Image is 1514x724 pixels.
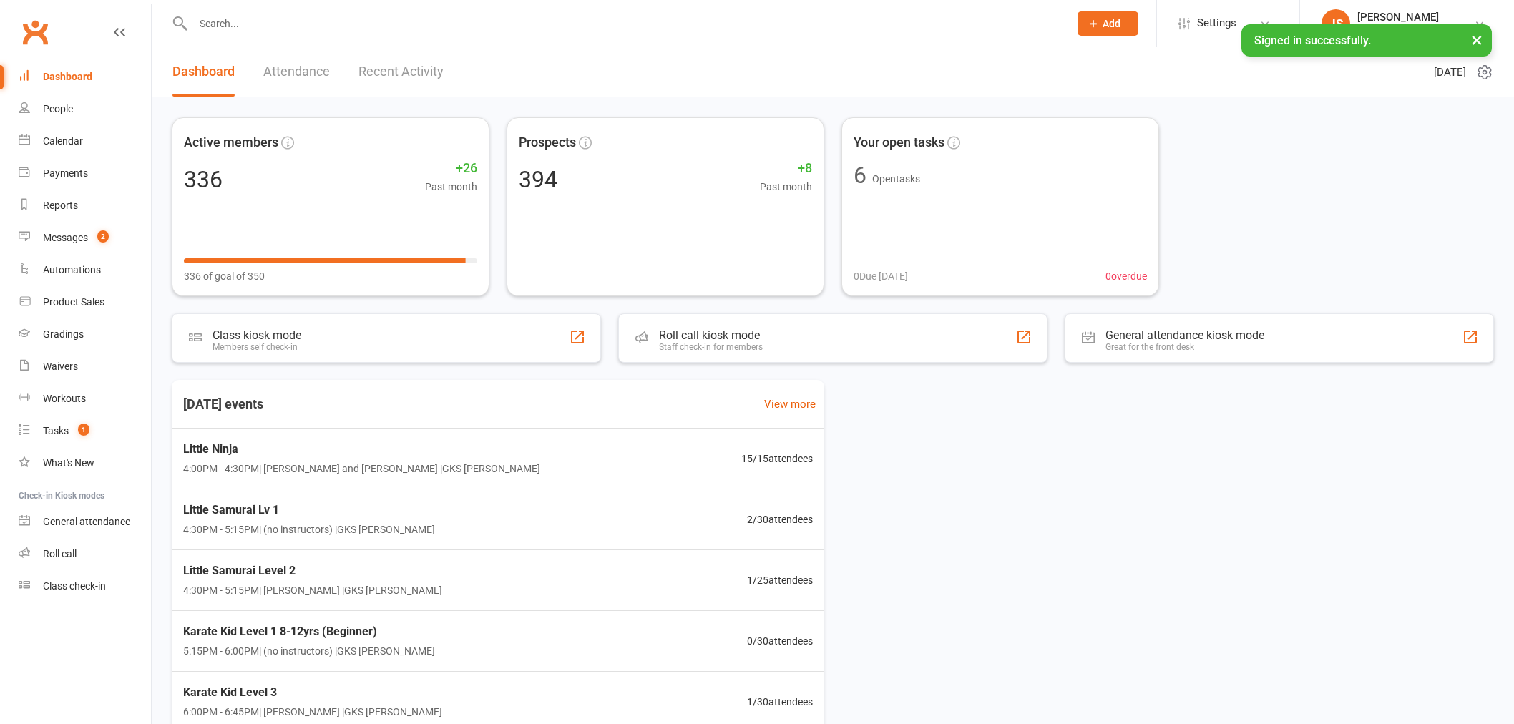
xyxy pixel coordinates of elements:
[1105,328,1264,342] div: General attendance kiosk mode
[183,582,442,598] span: 4:30PM - 5:15PM | [PERSON_NAME] | GKS [PERSON_NAME]
[872,173,920,185] span: Open tasks
[97,230,109,243] span: 2
[184,132,278,153] span: Active members
[17,14,53,50] a: Clubworx
[1105,268,1147,284] span: 0 overdue
[1254,34,1371,47] span: Signed in successfully.
[764,396,816,413] a: View more
[747,694,813,710] span: 1 / 30 attendees
[1105,342,1264,352] div: Great for the front desk
[183,501,435,519] span: Little Samurai Lv 1
[19,351,151,383] a: Waivers
[43,232,88,243] div: Messages
[183,440,540,459] span: Little Ninja
[184,268,265,284] span: 336 of goal of 350
[19,447,151,479] a: What's New
[1434,64,1466,81] span: [DATE]
[183,562,442,580] span: Little Samurai Level 2
[43,296,104,308] div: Product Sales
[760,179,812,195] span: Past month
[854,132,944,153] span: Your open tasks
[1103,18,1120,29] span: Add
[19,415,151,447] a: Tasks 1
[19,157,151,190] a: Payments
[425,158,477,179] span: +26
[1357,11,1445,24] div: [PERSON_NAME]
[43,71,92,82] div: Dashboard
[1464,24,1490,55] button: ×
[1078,11,1138,36] button: Add
[19,254,151,286] a: Automations
[519,168,557,191] div: 394
[43,425,69,436] div: Tasks
[78,424,89,436] span: 1
[172,47,235,97] a: Dashboard
[19,222,151,254] a: Messages 2
[43,167,88,179] div: Payments
[43,135,83,147] div: Calendar
[183,461,540,476] span: 4:00PM - 4:30PM | [PERSON_NAME] and [PERSON_NAME] | GKS [PERSON_NAME]
[263,47,330,97] a: Attendance
[183,622,435,641] span: Karate Kid Level 1 8-12yrs (Beginner)
[19,190,151,222] a: Reports
[43,548,77,559] div: Roll call
[19,538,151,570] a: Roll call
[213,328,301,342] div: Class kiosk mode
[43,264,101,275] div: Automations
[19,286,151,318] a: Product Sales
[43,457,94,469] div: What's New
[747,633,813,649] span: 0 / 30 attendees
[213,342,301,352] div: Members self check-in
[189,14,1059,34] input: Search...
[19,570,151,602] a: Class kiosk mode
[747,512,813,527] span: 2 / 30 attendees
[19,506,151,538] a: General attendance kiosk mode
[43,361,78,372] div: Waivers
[183,683,442,702] span: Karate Kid Level 3
[43,328,84,340] div: Gradings
[183,643,435,659] span: 5:15PM - 6:00PM | (no instructors) | GKS [PERSON_NAME]
[659,328,763,342] div: Roll call kiosk mode
[172,391,275,417] h3: [DATE] events
[854,164,866,187] div: 6
[43,200,78,211] div: Reports
[43,516,130,527] div: General attendance
[43,103,73,114] div: People
[519,132,576,153] span: Prospects
[43,580,106,592] div: Class check-in
[358,47,444,97] a: Recent Activity
[1197,7,1236,39] span: Settings
[659,342,763,352] div: Staff check-in for members
[1357,24,1445,36] div: Guy's Karate School
[184,168,223,191] div: 336
[854,268,908,284] span: 0 Due [DATE]
[19,125,151,157] a: Calendar
[19,93,151,125] a: People
[19,383,151,415] a: Workouts
[43,393,86,404] div: Workouts
[183,704,442,720] span: 6:00PM - 6:45PM | [PERSON_NAME] | GKS [PERSON_NAME]
[760,158,812,179] span: +8
[1322,9,1350,38] div: JS
[19,318,151,351] a: Gradings
[19,61,151,93] a: Dashboard
[183,522,435,537] span: 4:30PM - 5:15PM | (no instructors) | GKS [PERSON_NAME]
[425,179,477,195] span: Past month
[747,572,813,588] span: 1 / 25 attendees
[741,451,813,466] span: 15 / 15 attendees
